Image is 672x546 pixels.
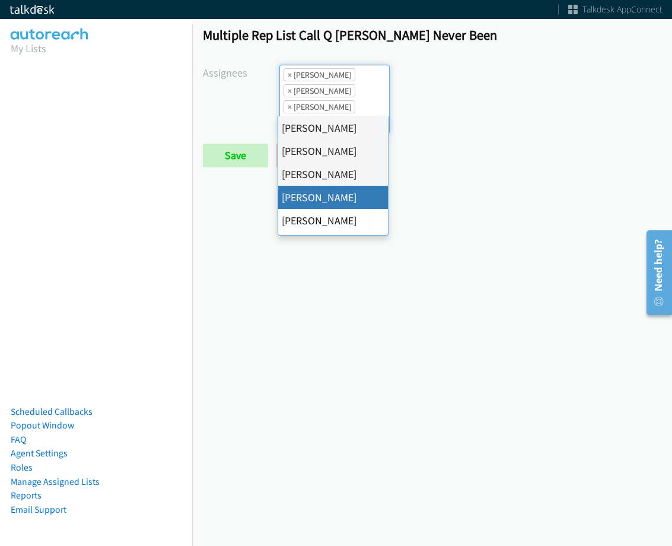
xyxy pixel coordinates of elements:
li: [PERSON_NAME] [278,139,387,163]
a: Roles [11,462,33,473]
a: My Lists [11,42,46,55]
a: Manage Assigned Lists [11,476,100,487]
a: Reports [11,490,42,501]
span: × [288,101,292,113]
span: × [288,69,292,81]
a: Email Support [11,504,66,515]
input: Save [203,144,268,167]
a: Talkdesk AppConnect [568,4,663,15]
li: Cathy Shahan [284,100,355,113]
li: [PERSON_NAME] [278,209,387,232]
h1: Multiple Rep List Call Q [PERSON_NAME] Never Been [203,27,661,43]
a: Agent Settings [11,447,68,459]
li: [PERSON_NAME] [278,232,387,255]
a: Popout Window [11,420,74,431]
li: Abigail Odhiambo [284,68,355,81]
li: [PERSON_NAME] [278,163,387,186]
a: Scheduled Callbacks [11,406,93,417]
iframe: Resource Center [638,226,672,320]
li: [PERSON_NAME] [278,116,387,139]
span: × [288,85,292,97]
a: FAQ [11,434,26,445]
li: [PERSON_NAME] [278,186,387,209]
label: Assignees [203,65,279,81]
li: Alana Ruiz [284,84,355,97]
a: Back [276,144,342,167]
